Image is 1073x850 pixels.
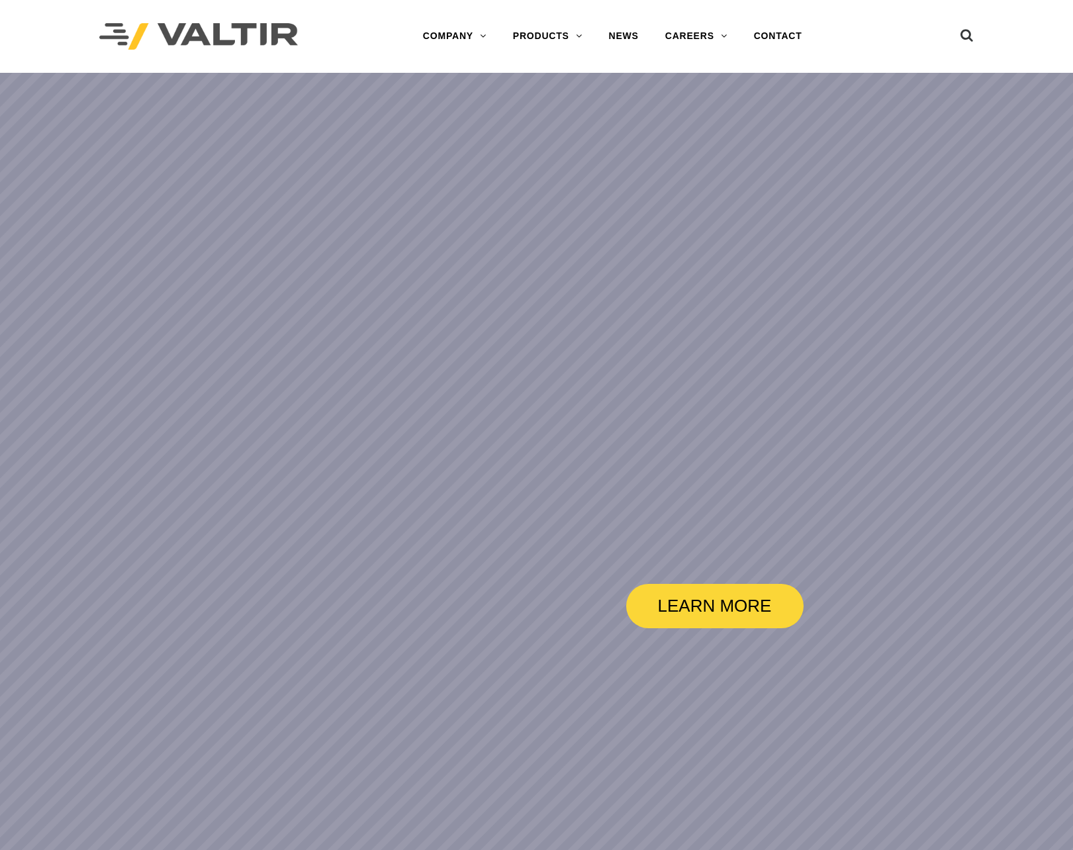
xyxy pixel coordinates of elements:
[500,23,596,50] a: PRODUCTS
[596,23,652,50] a: NEWS
[652,23,741,50] a: CAREERS
[741,23,816,50] a: CONTACT
[410,23,500,50] a: COMPANY
[626,584,804,628] a: LEARN MORE
[99,23,298,50] img: Valtir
